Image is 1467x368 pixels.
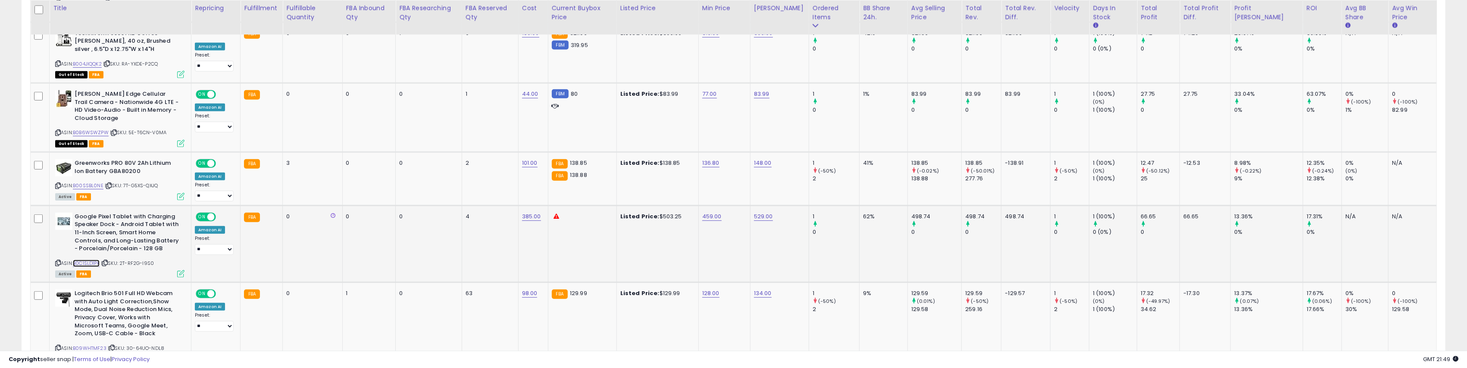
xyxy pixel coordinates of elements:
div: 0 [346,90,389,98]
div: 17.32 [1141,289,1179,297]
div: FBA Researching Qty [399,4,458,22]
div: Amazon AI [195,303,225,311]
a: 77.00 [702,90,717,98]
div: -17.30 [1183,289,1224,297]
b: Listed Price: [620,29,660,37]
div: 0 [911,228,962,236]
div: 0 [346,159,389,167]
div: seller snap | | [9,355,150,364]
span: | SKU: RA-YXDE-P2CQ [103,60,158,67]
div: 0 [1392,289,1436,297]
span: | SKU: 5E-T6CN-V0MA [110,129,166,136]
div: Total Profit [1141,4,1176,22]
b: Technivorm 59691 KB Coffee [PERSON_NAME], 40 oz, Brushed silver , 6.5"D x 12.75"W x 14"H [75,29,179,56]
strong: Copyright [9,355,40,363]
div: ROI [1307,4,1338,13]
span: ON [197,290,207,298]
div: 27.75 [1183,90,1224,98]
a: B0B6WSWZPW [73,129,109,136]
a: 148.00 [754,159,772,167]
div: 0 [1141,228,1179,236]
div: [PERSON_NAME] [754,4,805,13]
div: 0 [1392,90,1436,98]
div: $129.99 [620,289,692,297]
small: (0%) [1093,98,1105,105]
div: Avg Win Price [1392,4,1433,22]
div: Cost [522,4,544,13]
img: 41RojKBLGDL._SL40_.jpg [55,159,72,176]
small: (-100%) [1398,298,1417,305]
div: 82.99 [1392,106,1436,114]
div: ASIN: [55,213,185,277]
a: 529.00 [754,212,773,221]
small: (0%) [1093,298,1105,305]
div: 259.16 [965,305,1001,313]
small: FBM [552,41,569,50]
div: 17.66% [1307,305,1342,313]
div: Amazon AI [195,104,225,111]
div: 0 [399,90,455,98]
div: 83.99 [1005,90,1044,98]
div: 0 [965,228,1001,236]
div: Fulfillable Quantity [286,4,338,22]
div: Preset: [195,182,234,201]
div: $138.85 [620,159,692,167]
span: 2025-09-15 21:49 GMT [1423,355,1458,363]
span: OFF [215,91,228,98]
div: 63 [466,289,512,297]
small: (-49.97%) [1146,298,1170,305]
div: 1 (100%) [1093,289,1137,297]
small: (-100%) [1351,98,1371,105]
div: 1% [863,90,901,98]
span: ON [197,213,207,220]
div: 1 [813,213,859,220]
div: 66.65 [1183,213,1224,220]
span: ON [197,91,207,98]
span: FBA [89,71,103,79]
div: 13.36% [1234,305,1302,313]
div: Total Rev. Diff. [1005,4,1047,22]
small: (-0.24%) [1312,167,1334,174]
span: ON [197,160,207,167]
span: | SKU: 2T-RF2G-I9S0 [101,260,154,267]
div: Preset: [195,236,234,255]
div: Days In Stock [1093,4,1133,22]
div: 4 [466,213,512,220]
div: 9% [863,289,901,297]
a: 44.00 [522,90,538,98]
a: 136.80 [702,159,719,167]
span: 138.88 [570,171,587,179]
small: Days In Stock. [1093,22,1098,30]
div: 27.75 [1141,90,1179,98]
small: (0%) [1093,167,1105,174]
div: 12.47 [1141,159,1179,167]
div: 0 [346,213,389,220]
a: 98.00 [522,289,538,298]
div: 1 (100%) [1093,90,1137,98]
div: 0% [1234,106,1302,114]
div: Preset: [195,52,234,72]
div: 0 (0%) [1093,228,1137,236]
small: (-50%) [818,298,836,305]
div: Title [53,4,188,13]
div: 1 (100%) [1093,106,1137,114]
div: 0% [1307,45,1342,53]
img: 41EZ5Q9BOAL._SL40_.jpg [55,213,72,230]
div: 2 [813,305,859,313]
div: 1% [1345,106,1388,114]
div: 17.31% [1307,213,1342,220]
div: 0 [1141,106,1179,114]
img: 51gn7l0AQNL._SL40_.jpg [55,90,72,107]
div: 0 [399,159,455,167]
div: 8.98% [1234,159,1302,167]
div: 1 [346,289,389,297]
div: 1 [1054,213,1089,220]
small: FBA [552,159,568,169]
div: 13.37% [1234,289,1302,297]
div: Ordered Items [813,4,856,22]
b: Greenworks PRO 80V 2Ah Lithium Ion Battery GBA80200 [75,159,179,177]
small: (-50%) [1060,167,1077,174]
b: Listed Price: [620,90,660,98]
div: 33.04% [1234,90,1302,98]
div: 2 [1054,305,1089,313]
